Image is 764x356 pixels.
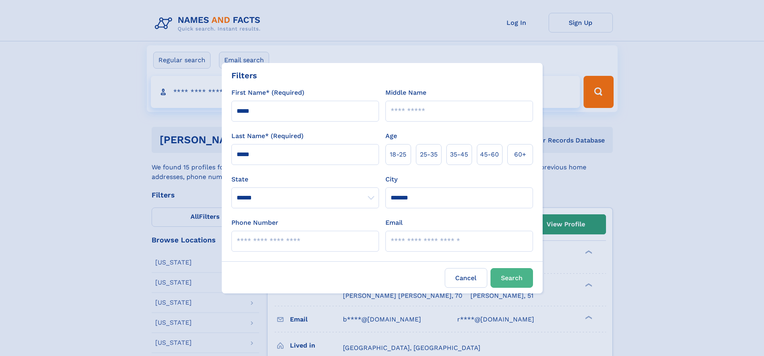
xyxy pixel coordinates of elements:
[490,268,533,288] button: Search
[385,88,426,98] label: Middle Name
[480,150,499,159] span: 45‑60
[231,88,304,98] label: First Name* (Required)
[231,69,257,81] div: Filters
[420,150,438,159] span: 25‑35
[385,218,403,228] label: Email
[514,150,526,159] span: 60+
[385,131,397,141] label: Age
[390,150,406,159] span: 18‑25
[231,175,379,184] label: State
[385,175,397,184] label: City
[450,150,468,159] span: 35‑45
[445,268,487,288] label: Cancel
[231,218,278,228] label: Phone Number
[231,131,304,141] label: Last Name* (Required)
